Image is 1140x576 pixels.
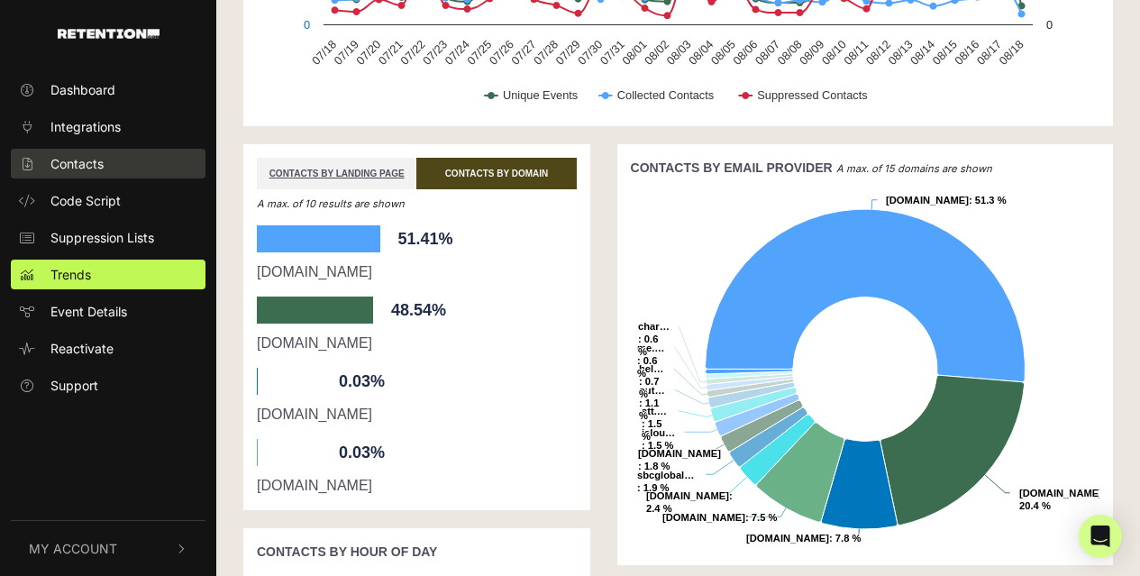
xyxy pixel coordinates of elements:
[757,88,867,102] text: Suppressed Contacts
[397,38,427,68] text: 07/22
[50,154,104,173] span: Contacts
[11,370,205,400] a: Support
[662,512,777,523] text: : 7.5 %
[389,225,462,252] span: 51.41%
[11,149,205,178] a: Contacts
[886,195,1007,206] text: : 51.3 %
[774,38,804,68] text: 08/08
[637,470,694,493] text: : 1.9 %
[639,385,665,396] tspan: out…
[11,521,205,576] button: My Account
[1046,18,1053,32] text: 0
[637,470,694,480] tspan: sbcglobal…
[646,490,729,501] tspan: [DOMAIN_NAME]
[353,38,383,68] text: 07/20
[553,38,583,68] text: 07/29
[639,385,665,421] text: : 1.1 %
[11,334,205,363] a: Reactivate
[819,38,849,68] text: 08/10
[257,544,437,559] strong: CONTACTS BY HOUR OF DAY
[746,533,829,544] tspan: [DOMAIN_NAME]
[50,265,91,284] span: Trends
[50,339,114,358] span: Reactivate
[50,302,127,321] span: Event Details
[638,448,721,459] tspan: [DOMAIN_NAME]
[686,38,716,68] text: 08/04
[257,158,416,189] a: CONTACTS BY LANDING PAGE
[11,112,205,142] a: Integrations
[708,38,738,68] text: 08/05
[639,363,663,399] text: : 0.7 %
[58,29,160,39] img: Retention.com
[11,223,205,252] a: Suppression Lists
[11,75,205,105] a: Dashboard
[730,38,760,68] text: 08/06
[642,427,675,438] tspan: iclou…
[508,38,538,68] text: 07/27
[836,162,992,175] em: A max. of 15 domains are shown
[420,38,450,68] text: 07/23
[29,539,117,558] span: My Account
[257,197,405,210] em: A max. of 10 results are shown
[597,38,627,68] text: 07/31
[746,533,861,544] text: : 7.8 %
[619,38,649,68] text: 08/01
[330,368,394,395] span: 0.03%
[575,38,605,68] text: 07/30
[885,38,915,68] text: 08/13
[642,38,671,68] text: 08/02
[646,490,733,514] text: : 2.4 %
[637,343,664,353] tspan: me.…
[1019,488,1102,498] tspan: [DOMAIN_NAME]
[952,38,981,68] text: 08/16
[50,376,98,395] span: Support
[638,321,670,332] tspan: char…
[382,297,455,324] span: 48.54%
[531,38,561,68] text: 07/28
[11,260,205,289] a: Trends
[330,439,394,466] span: 0.03%
[257,475,577,497] div: [DOMAIN_NAME]
[886,195,969,206] tspan: [DOMAIN_NAME]
[1019,488,1106,511] text: : 20.4 %
[464,38,494,68] text: 07/25
[663,38,693,68] text: 08/03
[907,38,937,68] text: 08/14
[442,38,472,68] text: 07/24
[863,38,893,68] text: 08/12
[257,261,577,283] div: [DOMAIN_NAME]
[309,38,339,68] text: 07/18
[841,38,871,68] text: 08/11
[996,38,1026,68] text: 08/18
[930,38,960,68] text: 08/15
[637,343,664,379] text: : 0.6 %
[11,297,205,326] a: Event Details
[50,191,121,210] span: Code Script
[752,38,782,68] text: 08/07
[332,38,361,68] text: 07/19
[416,158,576,189] a: CONTACTS BY DOMAIN
[642,406,667,442] text: : 1.5 %
[617,88,714,102] text: Collected Contacts
[642,406,667,416] tspan: att.…
[257,404,577,425] div: [DOMAIN_NAME]
[376,38,406,68] text: 07/21
[638,321,670,357] text: : 0.6 %
[1079,515,1122,558] div: Open Intercom Messenger
[11,186,205,215] a: Code Script
[304,18,310,32] text: 0
[797,38,826,68] text: 08/09
[50,228,154,247] span: Suppression Lists
[50,117,121,136] span: Integrations
[662,512,745,523] tspan: [DOMAIN_NAME]
[503,88,578,102] text: Unique Events
[974,38,1004,68] text: 08/17
[257,333,577,354] div: [DOMAIN_NAME]
[638,448,721,471] text: : 1.8 %
[487,38,516,68] text: 07/26
[639,363,663,374] tspan: bel…
[631,160,833,175] strong: CONTACTS BY EMAIL PROVIDER
[50,80,115,99] span: Dashboard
